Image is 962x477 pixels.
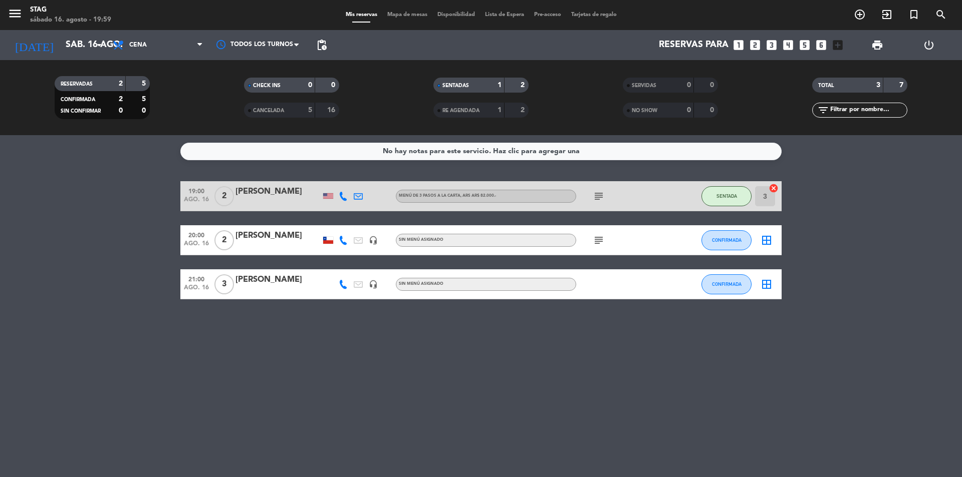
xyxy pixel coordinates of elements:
[142,80,148,87] strong: 5
[93,39,105,51] i: arrow_drop_down
[712,237,742,243] span: CONFIRMADA
[383,146,580,157] div: No hay notas para este servicio. Haz clic para agregar una
[710,107,716,114] strong: 0
[871,39,883,51] span: print
[331,82,337,89] strong: 0
[498,107,502,114] strong: 1
[521,82,527,89] strong: 2
[923,39,935,51] i: power_settings_new
[61,82,93,87] span: RESERVADAS
[308,107,312,114] strong: 5
[710,82,716,89] strong: 0
[749,39,762,52] i: looks_two
[632,83,656,88] span: SERVIDAS
[119,107,123,114] strong: 0
[235,229,321,242] div: [PERSON_NAME]
[8,34,61,56] i: [DATE]
[716,193,737,199] span: SENTADA
[184,229,209,240] span: 20:00
[316,39,328,51] span: pending_actions
[817,104,829,116] i: filter_list
[829,105,907,116] input: Filtrar por nombre...
[253,83,281,88] span: CHECK INS
[382,12,432,18] span: Mapa de mesas
[442,83,469,88] span: SENTADAS
[8,6,23,25] button: menu
[184,273,209,284] span: 21:00
[701,274,752,294] button: CONFIRMADA
[460,194,496,198] span: , ARS AR$ 82.000.-
[831,39,844,52] i: add_box
[119,80,123,87] strong: 2
[142,107,148,114] strong: 0
[566,12,622,18] span: Tarjetas de regalo
[899,82,905,89] strong: 7
[782,39,795,52] i: looks_4
[214,230,234,250] span: 2
[30,15,111,25] div: sábado 16. agosto - 19:59
[235,185,321,198] div: [PERSON_NAME]
[119,96,123,103] strong: 2
[712,281,742,287] span: CONFIRMADA
[701,186,752,206] button: SENTADA
[369,280,378,289] i: headset_mic
[732,39,745,52] i: looks_one
[399,194,496,198] span: Menú de 3 pasos a la Carta
[876,82,880,89] strong: 3
[761,278,773,290] i: border_all
[184,284,209,296] span: ago. 16
[308,82,312,89] strong: 0
[761,234,773,246] i: border_all
[632,108,657,113] span: NO SHOW
[253,108,284,113] span: CANCELADA
[593,234,605,246] i: subject
[442,108,479,113] span: RE AGENDADA
[184,185,209,196] span: 19:00
[498,82,502,89] strong: 1
[142,96,148,103] strong: 5
[432,12,480,18] span: Disponibilidad
[818,83,834,88] span: TOTAL
[935,9,947,21] i: search
[61,97,95,102] span: CONFIRMADA
[765,39,778,52] i: looks_3
[369,236,378,245] i: headset_mic
[687,107,691,114] strong: 0
[701,230,752,250] button: CONFIRMADA
[184,196,209,208] span: ago. 16
[184,240,209,252] span: ago. 16
[480,12,529,18] span: Lista de Espera
[659,40,729,50] span: Reservas para
[854,9,866,21] i: add_circle_outline
[61,109,101,114] span: SIN CONFIRMAR
[30,5,111,15] div: STAG
[399,282,443,286] span: Sin menú asignado
[8,6,23,21] i: menu
[235,273,321,286] div: [PERSON_NAME]
[399,238,443,242] span: Sin menú asignado
[214,274,234,294] span: 3
[214,186,234,206] span: 2
[327,107,337,114] strong: 16
[129,42,147,49] span: Cena
[521,107,527,114] strong: 2
[815,39,828,52] i: looks_6
[798,39,811,52] i: looks_5
[687,82,691,89] strong: 0
[881,9,893,21] i: exit_to_app
[908,9,920,21] i: turned_in_not
[903,30,954,60] div: LOG OUT
[341,12,382,18] span: Mis reservas
[593,190,605,202] i: subject
[769,183,779,193] i: cancel
[529,12,566,18] span: Pre-acceso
